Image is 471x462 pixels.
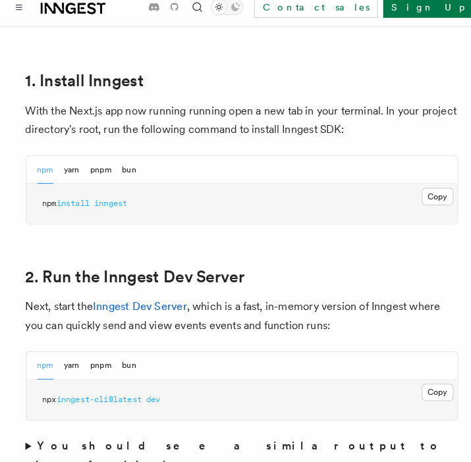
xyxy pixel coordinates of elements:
[25,301,447,338] p: Next, start the , which is a fast, in-memory version of Inngest where you can quickly send and vi...
[411,195,442,212] button: Copy
[63,164,78,191] button: yarn
[63,355,78,382] button: yarn
[374,8,460,29] a: Sign Up
[25,82,140,100] a: 1. Install Inngest
[55,396,138,405] span: inngest-cli@latest
[88,164,109,191] button: pnpm
[411,386,442,403] button: Copy
[119,164,133,191] button: bun
[88,355,109,382] button: pnpm
[119,355,133,382] button: bun
[11,11,26,26] button: Toggle navigation
[184,11,200,26] button: Find something...
[91,304,182,317] a: Inngest Dev Server
[42,205,55,215] span: npm
[206,11,237,26] button: Toggle dark mode
[36,355,52,382] button: npm
[55,205,88,215] span: install
[42,396,55,405] span: npx
[92,205,125,215] span: inngest
[143,396,157,405] span: dev
[36,164,52,191] button: npm
[25,272,238,291] a: 2. Run the Inngest Dev Server
[25,111,447,147] p: With the Next.js app now running running open a new tab in your terminal. In your project directo...
[248,8,368,29] a: Contact sales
